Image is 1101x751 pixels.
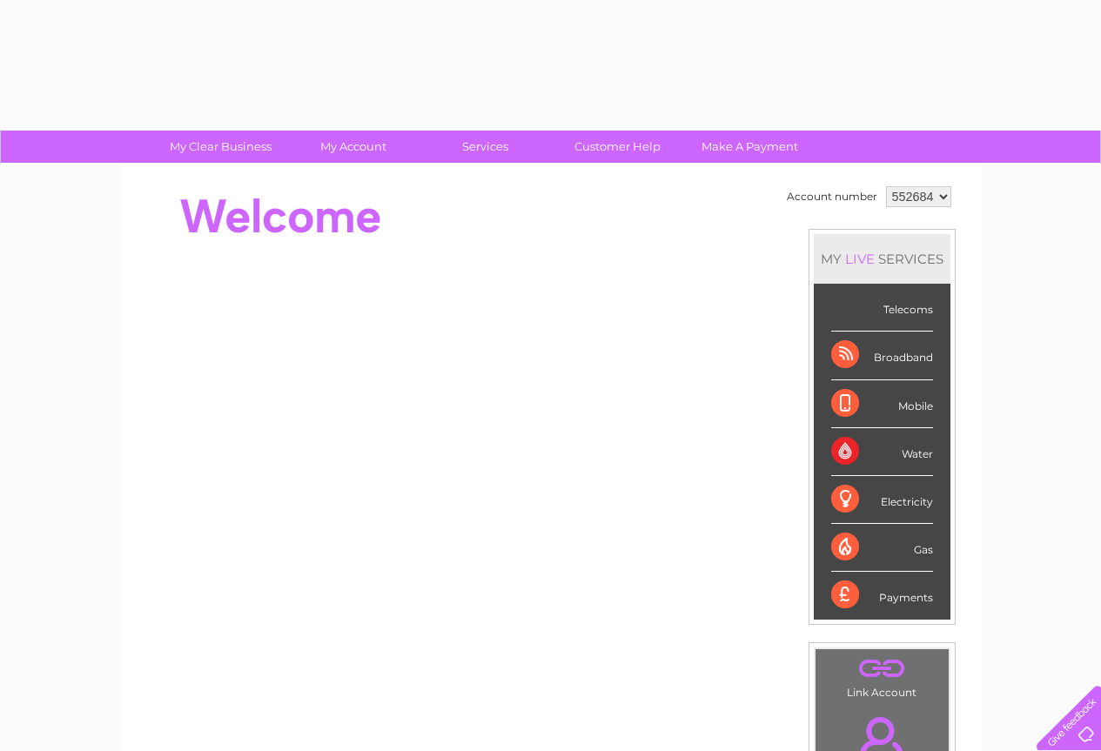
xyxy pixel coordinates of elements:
[546,131,689,163] a: Customer Help
[831,476,933,524] div: Electricity
[831,380,933,428] div: Mobile
[281,131,425,163] a: My Account
[782,182,882,211] td: Account number
[815,648,950,703] td: Link Account
[842,251,878,267] div: LIVE
[831,332,933,379] div: Broadband
[814,234,950,284] div: MY SERVICES
[831,524,933,572] div: Gas
[678,131,822,163] a: Make A Payment
[820,654,944,684] a: .
[149,131,292,163] a: My Clear Business
[831,284,933,332] div: Telecoms
[413,131,557,163] a: Services
[831,572,933,619] div: Payments
[831,428,933,476] div: Water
